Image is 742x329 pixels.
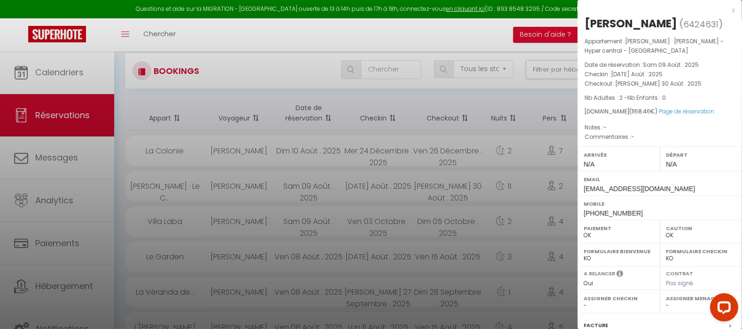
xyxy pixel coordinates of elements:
span: 1168.46 [632,107,650,115]
label: A relancer [584,270,615,278]
iframe: LiveChat chat widget [703,289,742,329]
span: ( ) [680,17,723,31]
label: Assigner Checkin [584,294,654,303]
p: Checkout : [585,79,735,88]
label: Caution [666,224,736,233]
label: Départ [666,150,736,160]
span: [PHONE_NUMBER] [584,209,643,217]
span: 6424631 [683,18,719,30]
p: Checkin : [585,70,735,79]
label: Contrat [666,270,693,276]
p: Appartement : [585,37,735,56]
div: [DOMAIN_NAME] [585,107,735,116]
label: Email [584,175,736,184]
i: Sélectionner OUI si vous souhaiter envoyer les séquences de messages post-checkout [617,270,623,280]
div: x [578,5,735,16]
label: Assigner Menage [666,294,736,303]
label: Formulaire Checkin [666,247,736,256]
span: Nb Enfants : 0 [627,94,666,102]
span: ( €) [629,107,657,115]
div: [PERSON_NAME] [585,16,677,31]
span: - [603,123,607,131]
a: Page de réservation [659,107,714,115]
label: Mobile [584,199,736,209]
label: Paiement [584,224,654,233]
span: [PERSON_NAME] 30 Août . 2025 [615,80,702,88]
p: Date de réservation : [585,60,735,70]
label: Formulaire Bienvenue [584,247,654,256]
p: Notes : [585,123,735,132]
label: Arrivée [584,150,654,160]
p: Commentaires : [585,132,735,142]
span: - [631,133,634,141]
span: N/A [666,160,677,168]
span: N/A [584,160,594,168]
span: Pas signé [666,279,693,287]
span: Nb Adultes : 2 - [585,94,666,102]
span: [DATE] Août . 2025 [611,70,663,78]
span: Sam 09 Août . 2025 [643,61,699,69]
span: [EMAIL_ADDRESS][DOMAIN_NAME] [584,185,695,193]
span: [PERSON_NAME] · [PERSON_NAME] - Hyper central - [GEOGRAPHIC_DATA] [585,37,724,55]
